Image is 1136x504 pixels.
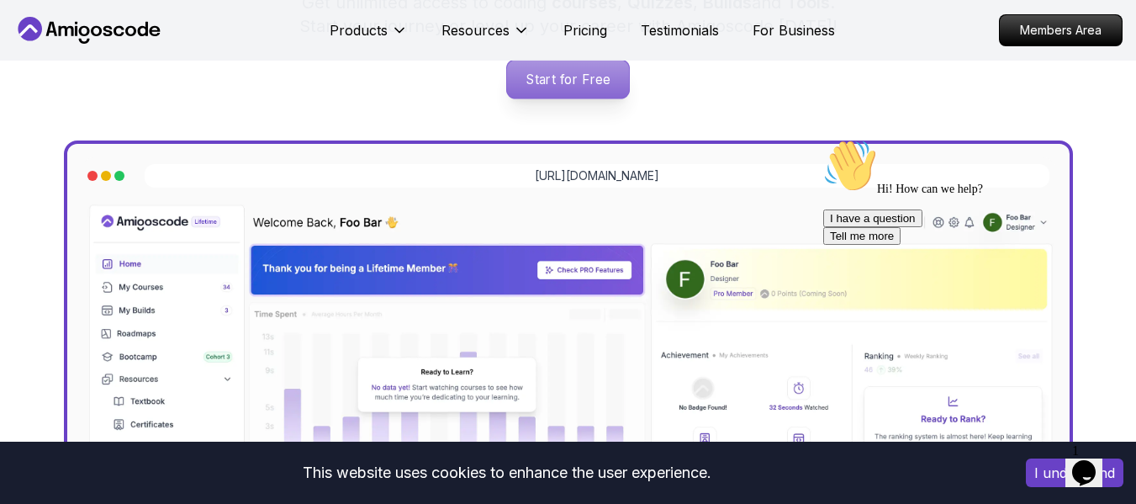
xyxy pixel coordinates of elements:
[7,95,84,113] button: Tell me more
[641,20,719,40] a: Testimonials
[441,20,510,40] p: Resources
[330,20,408,54] button: Products
[563,20,607,40] a: Pricing
[1000,15,1122,45] p: Members Area
[7,77,106,95] button: I have a question
[506,59,630,99] a: Start for Free
[1026,459,1123,487] button: Accept cookies
[535,167,659,184] a: [URL][DOMAIN_NAME]
[7,50,166,63] span: Hi! How can we help?
[7,7,61,61] img: :wave:
[1065,437,1119,487] iframe: chat widget
[441,20,530,54] button: Resources
[7,7,309,113] div: 👋Hi! How can we help?I have a questionTell me more
[816,132,1119,428] iframe: chat widget
[999,14,1123,46] a: Members Area
[507,60,629,98] p: Start for Free
[330,20,388,40] p: Products
[753,20,835,40] a: For Business
[13,454,1001,491] div: This website uses cookies to enhance the user experience.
